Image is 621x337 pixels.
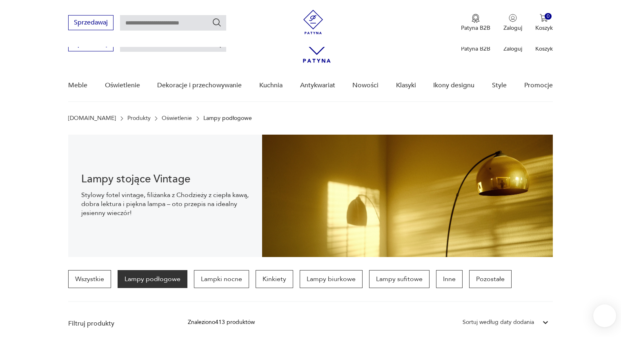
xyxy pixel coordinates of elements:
[212,18,222,27] button: Szukaj
[68,319,168,328] p: Filtruj produkty
[593,304,616,327] iframe: Smartsupp widget button
[396,70,416,101] a: Klasyki
[535,24,553,32] p: Koszyk
[127,115,151,122] a: Produkty
[68,20,114,26] a: Sprzedawaj
[535,45,553,53] p: Koszyk
[203,115,252,122] p: Lampy podłogowe
[509,14,517,22] img: Ikonka użytkownika
[540,14,548,22] img: Ikona koszyka
[369,270,430,288] a: Lampy sufitowe
[433,70,474,101] a: Ikony designu
[301,10,325,34] img: Patyna - sklep z meblami i dekoracjami vintage
[157,70,242,101] a: Dekoracje i przechowywanie
[81,191,249,217] p: Stylowy fotel vintage, filiżanka z Chodzieży z ciepła kawą, dobra lektura i piękna lampa – oto pr...
[105,70,140,101] a: Oświetlenie
[461,45,490,53] p: Patyna B2B
[436,270,463,288] a: Inne
[262,135,553,257] img: 10e6338538aad63f941a4120ddb6aaec.jpg
[259,70,283,101] a: Kuchnia
[461,14,490,32] a: Ikona medaluPatyna B2B
[503,45,522,53] p: Zaloguj
[472,14,480,23] img: Ikona medalu
[535,14,553,32] button: 0Koszyk
[68,70,87,101] a: Meble
[81,174,249,184] h1: Lampy stojące Vintage
[545,13,552,20] div: 0
[469,270,512,288] a: Pozostałe
[188,318,255,327] div: Znaleziono 413 produktów
[162,115,192,122] a: Oświetlenie
[463,318,534,327] div: Sortuj według daty dodania
[461,24,490,32] p: Patyna B2B
[68,270,111,288] a: Wszystkie
[503,14,522,32] button: Zaloguj
[194,270,249,288] a: Lampki nocne
[352,70,378,101] a: Nowości
[524,70,553,101] a: Promocje
[68,115,116,122] a: [DOMAIN_NAME]
[503,24,522,32] p: Zaloguj
[118,270,187,288] a: Lampy podłogowe
[461,14,490,32] button: Patyna B2B
[492,70,507,101] a: Style
[68,15,114,30] button: Sprzedawaj
[68,42,114,47] a: Sprzedawaj
[300,270,363,288] a: Lampy biurkowe
[256,270,293,288] a: Kinkiety
[300,70,335,101] a: Antykwariat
